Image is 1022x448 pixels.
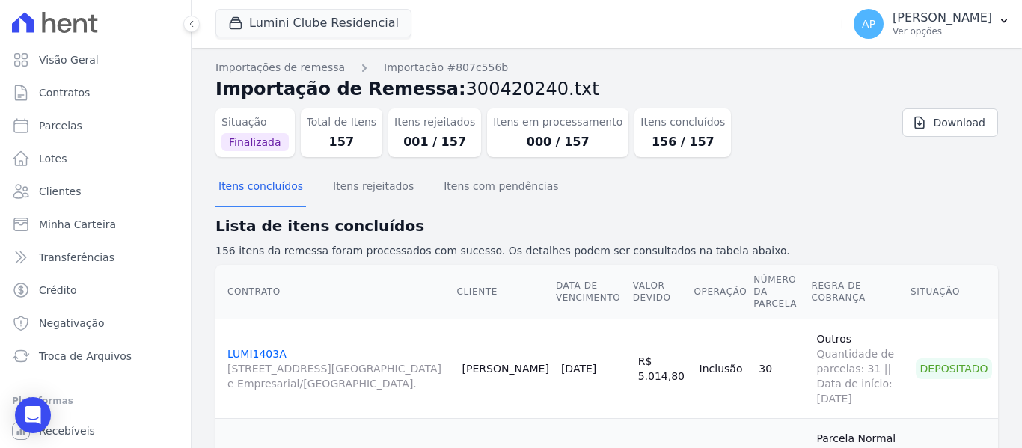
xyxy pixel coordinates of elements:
dt: Situação [221,114,289,130]
td: Inclusão [694,319,753,418]
h2: Lista de itens concluídos [215,215,998,237]
nav: Breadcrumb [215,60,998,76]
span: Parcelas [39,118,82,133]
dt: Itens em processamento [493,114,622,130]
div: Open Intercom Messenger [15,397,51,433]
td: 30 [753,319,810,418]
a: Parcelas [6,111,185,141]
td: R$ 5.014,80 [632,319,694,418]
th: Operação [694,265,753,319]
span: Finalizada [221,133,289,151]
dd: 156 / 157 [640,133,725,151]
td: [DATE] [555,319,632,418]
th: Valor devido [632,265,694,319]
button: Itens rejeitados [330,168,417,207]
a: LUMI1403A[STREET_ADDRESS][GEOGRAPHIC_DATA] e Empresarial/[GEOGRAPHIC_DATA]. [227,348,450,391]
a: Clientes [6,177,185,206]
a: Contratos [6,78,185,108]
a: Recebíveis [6,416,185,446]
button: Lumini Clube Residencial [215,9,411,37]
a: Importação #807c556b [384,60,508,76]
span: Troca de Arquivos [39,349,132,363]
a: Troca de Arquivos [6,341,185,371]
p: [PERSON_NAME] [893,10,992,25]
dd: 000 / 157 [493,133,622,151]
span: Visão Geral [39,52,99,67]
dt: Itens concluídos [640,114,725,130]
a: Transferências [6,242,185,272]
a: Download [902,108,998,137]
a: Minha Carteira [6,209,185,239]
span: Transferências [39,250,114,265]
td: [PERSON_NAME] [456,319,555,418]
dt: Total de Itens [307,114,377,130]
a: Visão Geral [6,45,185,75]
dd: 157 [307,133,377,151]
span: Contratos [39,85,90,100]
span: Recebíveis [39,423,95,438]
button: Itens concluídos [215,168,306,207]
th: Número da Parcela [753,265,810,319]
span: [STREET_ADDRESS][GEOGRAPHIC_DATA] e Empresarial/[GEOGRAPHIC_DATA]. [227,361,450,391]
a: Crédito [6,275,185,305]
span: Quantidade de parcelas: 31 || Data de início: [DATE] [816,346,904,406]
span: Crédito [39,283,77,298]
th: Situação [910,265,998,319]
span: Lotes [39,151,67,166]
a: Lotes [6,144,185,174]
div: Depositado [916,358,992,379]
h2: Importação de Remessa: [215,76,998,102]
span: Negativação [39,316,105,331]
td: Outros [810,319,910,418]
span: 300420240.txt [466,79,599,99]
dt: Itens rejeitados [394,114,475,130]
div: Plataformas [12,392,179,410]
button: Itens com pendências [441,168,561,207]
th: Regra de Cobrança [810,265,910,319]
button: AP [PERSON_NAME] Ver opções [842,3,1022,45]
span: Minha Carteira [39,217,116,232]
a: Importações de remessa [215,60,345,76]
th: Contrato [215,265,456,319]
span: AP [862,19,875,29]
a: Negativação [6,308,185,338]
p: Ver opções [893,25,992,37]
th: Data de Vencimento [555,265,632,319]
th: Cliente [456,265,555,319]
dd: 001 / 157 [394,133,475,151]
span: Clientes [39,184,81,199]
p: 156 itens da remessa foram processados com sucesso. Os detalhes podem ser consultados na tabela a... [215,243,998,259]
